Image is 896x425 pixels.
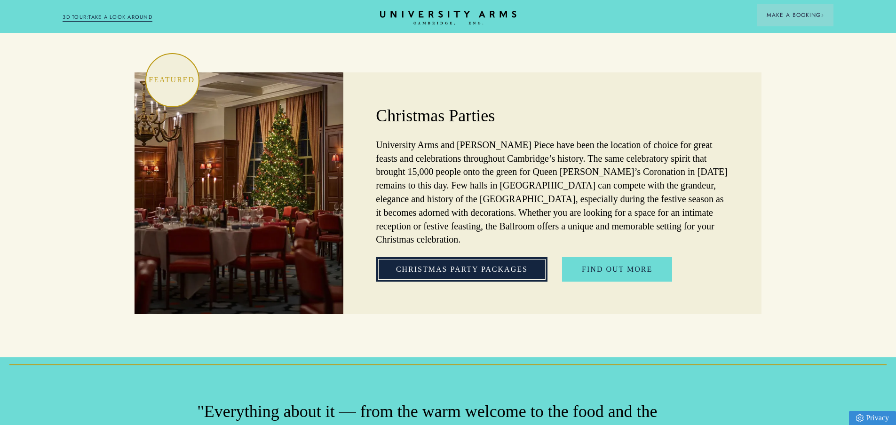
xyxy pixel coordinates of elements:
span: Make a Booking [767,11,824,19]
p: Featured [145,72,198,88]
a: Christmas Party Packages [376,257,547,282]
a: Privacy [849,411,896,425]
img: Privacy [856,414,864,422]
img: image-2eb62e0d8836f9b8fe65471afb56e775a1fd3682-2500x1667-jpg [135,72,343,314]
img: Arrow icon [821,14,824,17]
a: Home [380,11,516,25]
h2: Christmas Parties [376,105,729,127]
p: University Arms and [PERSON_NAME] Piece have been the location of choice for great feasts and cel... [376,138,729,246]
a: Find out More [562,257,672,282]
button: Make a BookingArrow icon [757,4,833,26]
a: 3D TOUR:TAKE A LOOK AROUND [63,13,152,22]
